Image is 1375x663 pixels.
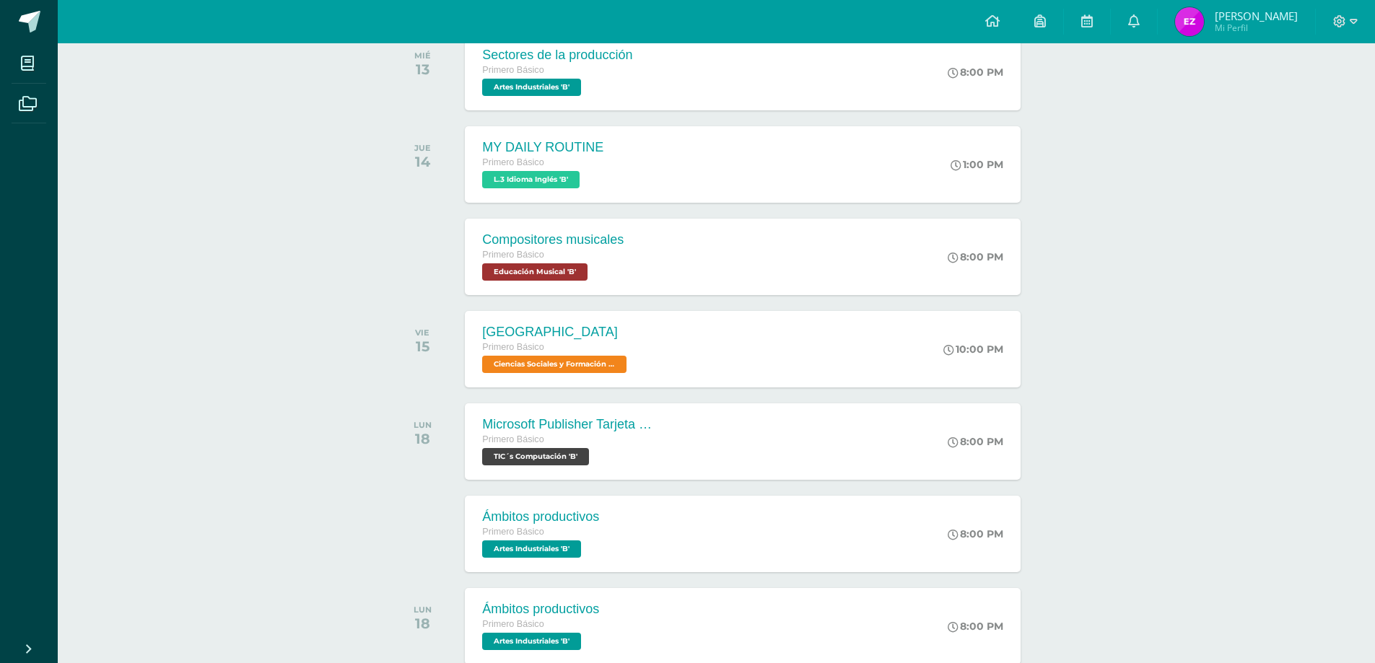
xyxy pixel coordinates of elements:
[482,232,624,247] div: Compositores musicales
[482,263,588,281] span: Educación Musical 'B'
[414,143,431,153] div: JUE
[414,153,431,170] div: 14
[482,250,544,260] span: Primero Básico
[414,615,432,632] div: 18
[943,343,1003,356] div: 10:00 PM
[951,158,1003,171] div: 1:00 PM
[482,325,630,340] div: [GEOGRAPHIC_DATA]
[414,61,431,78] div: 13
[482,79,581,96] span: Artes Industriales 'B'
[482,633,581,650] span: Artes Industriales 'B'
[948,620,1003,633] div: 8:00 PM
[482,434,544,444] span: Primero Básico
[482,48,632,63] div: Sectores de la producción
[482,417,655,432] div: Microsoft Publisher Tarjeta de Presentación
[482,448,589,465] span: TIC´s Computación 'B'
[482,342,544,352] span: Primero Básico
[482,619,544,629] span: Primero Básico
[482,356,627,373] span: Ciencias Sociales y Formación Ciudadana 'B'
[482,509,599,524] div: Ámbitos productivos
[482,527,544,537] span: Primero Básico
[415,328,429,338] div: VIE
[482,171,580,188] span: L.3 Idioma Inglés 'B'
[1175,7,1204,36] img: 687af13bb66982c3e5287b72cc16effe.png
[482,602,599,617] div: Ámbitos productivos
[415,338,429,355] div: 15
[482,157,544,167] span: Primero Básico
[948,435,1003,448] div: 8:00 PM
[1215,22,1298,34] span: Mi Perfil
[948,250,1003,263] div: 8:00 PM
[948,66,1003,79] div: 8:00 PM
[414,420,432,430] div: LUN
[414,430,432,447] div: 18
[482,140,603,155] div: MY DAILY ROUTINE
[414,605,432,615] div: LUN
[948,527,1003,540] div: 8:00 PM
[482,540,581,558] span: Artes Industriales 'B'
[414,51,431,61] div: MIÉ
[1215,9,1298,23] span: [PERSON_NAME]
[482,65,544,75] span: Primero Básico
